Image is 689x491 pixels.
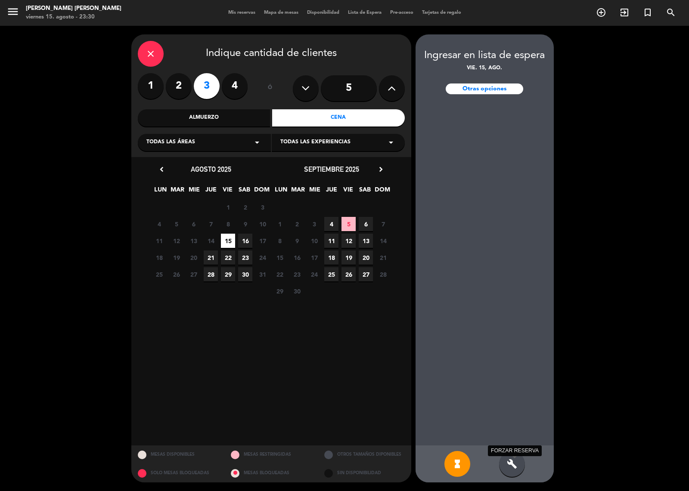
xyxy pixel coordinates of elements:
[290,284,304,298] span: 30
[341,267,356,281] span: 26
[169,267,183,281] span: 26
[204,250,218,265] span: 21
[307,217,321,231] span: 3
[6,5,19,21] button: menu
[341,217,356,231] span: 5
[666,7,676,18] i: search
[260,10,303,15] span: Mapa de mesas
[272,109,405,127] div: Cena
[221,200,235,214] span: 1
[191,165,231,173] span: agosto 2025
[254,185,268,199] span: DOM
[221,234,235,248] span: 15
[152,250,166,265] span: 18
[256,73,284,103] div: ó
[344,10,386,15] span: Lista de Espera
[26,4,121,13] div: [PERSON_NAME] [PERSON_NAME]
[273,217,287,231] span: 1
[280,138,351,147] span: Todas las experiencias
[224,464,318,482] div: MESAS BLOQUEADAS
[255,200,270,214] span: 3
[324,185,338,199] span: JUE
[376,267,390,281] span: 28
[376,234,390,248] span: 14
[290,267,304,281] span: 23
[169,250,183,265] span: 19
[318,464,411,482] div: SIN DISPONIBILIDAD
[138,41,405,67] div: Indique cantidad de clientes
[238,234,252,248] span: 16
[642,7,653,18] i: turned_in_not
[619,7,630,18] i: exit_to_app
[255,217,270,231] span: 10
[386,10,418,15] span: Pre-acceso
[204,267,218,281] span: 28
[153,185,168,199] span: LUN
[452,459,462,469] i: hourglass_full
[238,217,252,231] span: 9
[6,5,19,18] i: menu
[324,234,338,248] span: 11
[341,250,356,265] span: 19
[418,10,466,15] span: Tarjetas de regalo
[138,73,164,99] label: 1
[204,185,218,199] span: JUE
[220,185,235,199] span: VIE
[204,217,218,231] span: 7
[318,445,411,464] div: OTROS TAMAÑOS DIPONIBLES
[359,234,373,248] span: 13
[324,267,338,281] span: 25
[237,185,251,199] span: SAB
[169,217,183,231] span: 5
[194,73,220,99] label: 3
[186,267,201,281] span: 27
[376,250,390,265] span: 21
[416,47,554,64] div: Ingresar en lista de espera
[290,217,304,231] span: 2
[307,267,321,281] span: 24
[488,445,542,456] div: FORZAR RESERVA
[375,185,389,199] span: DOM
[359,267,373,281] span: 27
[26,13,121,22] div: viernes 15. agosto - 23:30
[138,109,270,127] div: Almuerzo
[169,234,183,248] span: 12
[187,185,201,199] span: MIE
[307,185,322,199] span: MIE
[446,83,523,94] div: Otras opciones
[131,445,225,464] div: MESAS DISPONIBLES
[376,217,390,231] span: 7
[255,234,270,248] span: 17
[204,234,218,248] span: 14
[252,137,262,148] i: arrow_drop_down
[290,234,304,248] span: 9
[152,217,166,231] span: 4
[290,250,304,265] span: 16
[291,185,305,199] span: MAR
[359,250,373,265] span: 20
[273,267,287,281] span: 22
[131,464,225,482] div: SOLO MESAS BLOQUEADAS
[186,250,201,265] span: 20
[507,459,517,469] i: build
[186,234,201,248] span: 13
[273,234,287,248] span: 8
[359,217,373,231] span: 6
[304,165,359,173] span: septiembre 2025
[238,267,252,281] span: 30
[222,73,248,99] label: 4
[307,234,321,248] span: 10
[146,138,195,147] span: Todas las áreas
[273,284,287,298] span: 29
[221,250,235,265] span: 22
[166,73,192,99] label: 2
[146,49,156,59] i: close
[221,267,235,281] span: 29
[238,200,252,214] span: 2
[157,165,166,174] i: chevron_left
[274,185,288,199] span: LUN
[221,217,235,231] span: 8
[224,10,260,15] span: Mis reservas
[386,137,396,148] i: arrow_drop_down
[358,185,372,199] span: SAB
